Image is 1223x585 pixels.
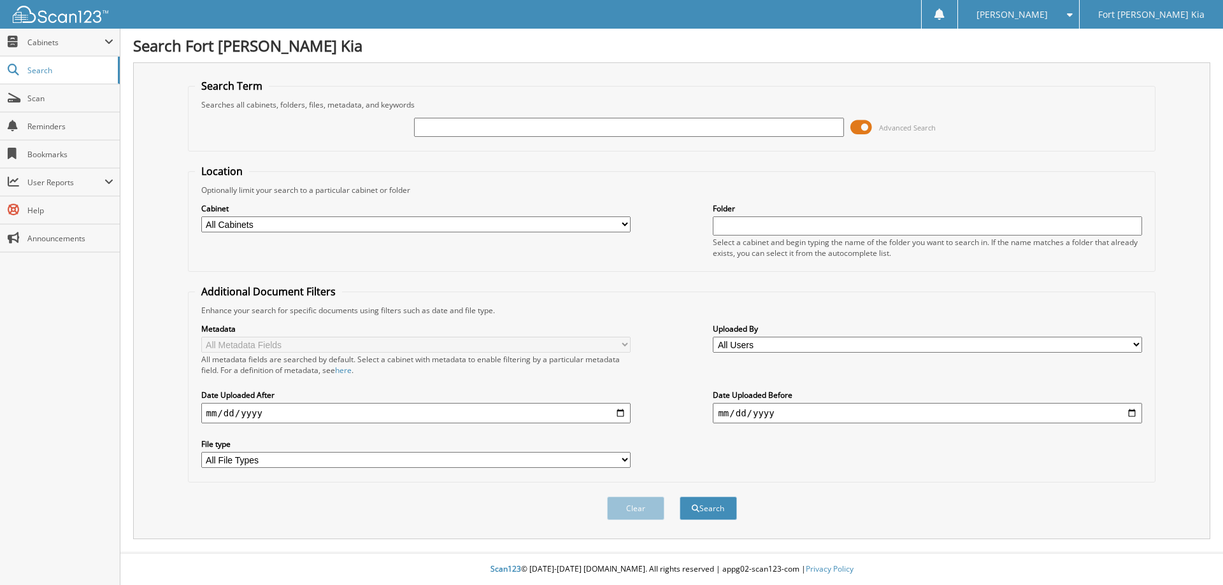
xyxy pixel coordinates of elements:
[713,203,1142,214] label: Folder
[335,365,352,376] a: here
[201,390,631,400] label: Date Uploaded After
[1098,11,1205,18] span: Fort [PERSON_NAME] Kia
[713,403,1142,423] input: end
[27,205,113,216] span: Help
[713,323,1142,334] label: Uploaded By
[806,563,854,574] a: Privacy Policy
[201,439,631,449] label: File type
[27,65,111,76] span: Search
[201,403,631,423] input: start
[713,390,1142,400] label: Date Uploaded Before
[201,203,631,214] label: Cabinet
[13,6,108,23] img: scan123-logo-white.svg
[133,35,1210,56] h1: Search Fort [PERSON_NAME] Kia
[195,79,269,93] legend: Search Term
[201,323,631,334] label: Metadata
[607,497,664,520] button: Clear
[195,185,1149,195] div: Optionally limit your search to a particular cabinet or folder
[27,121,113,132] span: Reminders
[490,563,521,574] span: Scan123
[195,285,342,299] legend: Additional Document Filters
[195,99,1149,110] div: Searches all cabinets, folders, files, metadata, and keywords
[976,11,1048,18] span: [PERSON_NAME]
[27,93,113,104] span: Scan
[27,233,113,244] span: Announcements
[201,354,631,376] div: All metadata fields are searched by default. Select a cabinet with metadata to enable filtering b...
[27,177,104,188] span: User Reports
[27,149,113,160] span: Bookmarks
[27,37,104,48] span: Cabinets
[879,123,936,132] span: Advanced Search
[713,237,1142,258] div: Select a cabinet and begin typing the name of the folder you want to search in. If the name match...
[195,305,1149,316] div: Enhance your search for specific documents using filters such as date and file type.
[680,497,737,520] button: Search
[120,554,1223,585] div: © [DATE]-[DATE] [DOMAIN_NAME]. All rights reserved | appg02-scan123-com |
[195,164,249,178] legend: Location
